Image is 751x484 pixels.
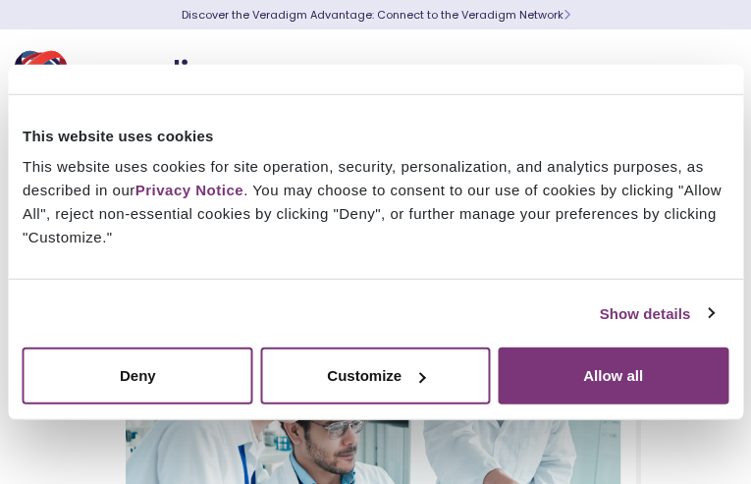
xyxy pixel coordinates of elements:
[260,348,491,404] button: Customize
[23,348,253,404] button: Deny
[182,7,570,23] a: Discover the Veradigm Advantage: Connect to the Veradigm NetworkLearn More
[15,44,250,109] img: Veradigm logo
[498,348,728,404] button: Allow all
[23,124,728,147] div: This website uses cookies
[563,7,570,23] span: Learn More
[135,182,243,198] a: Privacy Notice
[23,155,728,249] div: This website uses cookies for site operation, security, personalization, and analytics purposes, ...
[692,51,722,102] button: Toggle Navigation Menu
[600,301,714,325] a: Show details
